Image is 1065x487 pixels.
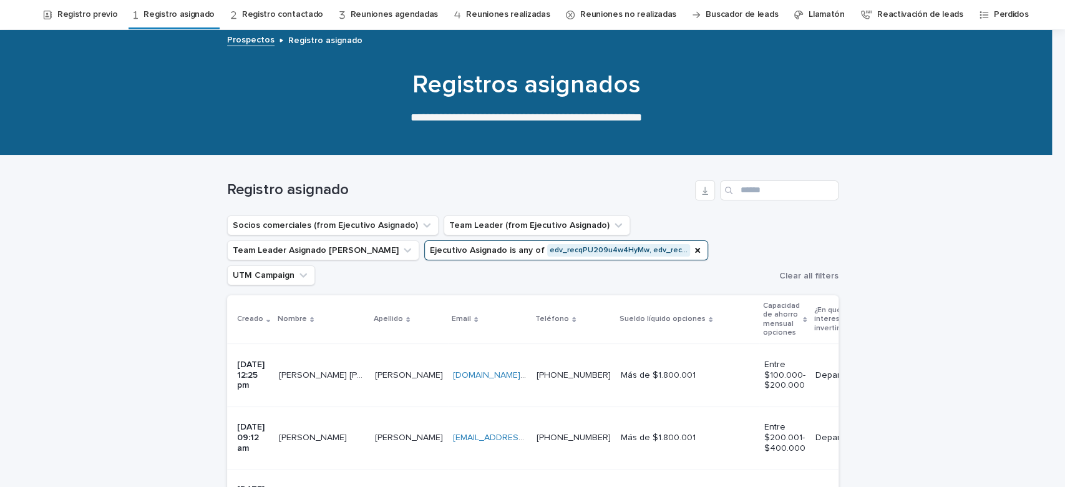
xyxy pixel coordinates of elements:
p: Nombre [278,312,307,326]
p: Entre $200.001- $400.000 [764,422,805,453]
p: [PERSON_NAME] [375,430,445,443]
p: Registro asignado [288,32,362,46]
p: Departamentos [815,433,878,443]
p: Meléndez Reveco [375,368,445,381]
p: [PERSON_NAME] [279,430,349,443]
p: [PERSON_NAME] [PERSON_NAME] [279,368,367,381]
p: Apellido [374,312,403,326]
p: Departamentos [815,370,878,381]
p: Capacidad de ahorro mensual opciones [763,299,800,340]
a: [DOMAIN_NAME][EMAIL_ADDRESS][DOMAIN_NAME] [453,371,661,380]
p: ¿En qué estás interesado invertir? [814,303,872,335]
p: Email [452,312,471,326]
p: [DATE] 09:12 am [237,422,269,453]
h1: Registros asignados [220,70,832,100]
button: Team Leader Asignado LLamados [227,240,419,260]
a: [EMAIL_ADDRESS][DOMAIN_NAME] [453,433,594,442]
p: Sueldo líquido opciones [620,312,706,326]
p: Teléfono [535,312,569,326]
a: [PHONE_NUMBER] [537,371,611,380]
p: [DATE] 12:25 pm [237,360,269,391]
span: Clear all filters [779,272,839,280]
button: Clear all filters [774,267,839,285]
button: Team Leader (from Ejecutivo Asignado) [444,215,630,235]
h1: Registro asignado [227,181,690,199]
a: Prospectos [227,32,275,46]
button: Ejecutivo Asignado [424,240,708,260]
button: Socios comerciales (from Ejecutivo Asignado) [227,215,439,235]
button: UTM Campaign [227,265,315,285]
p: Más de $1.800.001 [621,433,754,443]
a: [PHONE_NUMBER] [537,433,611,442]
p: Creado [237,312,263,326]
input: Search [720,180,839,200]
p: Entre $100.000- $200.000 [764,360,805,391]
p: Más de $1.800.001 [621,370,754,381]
